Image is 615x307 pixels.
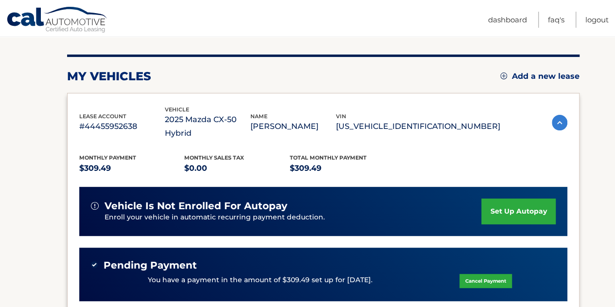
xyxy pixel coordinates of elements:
p: [US_VEHICLE_IDENTIFICATION_NUMBER] [336,120,500,133]
a: Dashboard [488,12,527,28]
span: lease account [79,113,126,120]
span: Total Monthly Payment [290,154,367,161]
span: vin [336,113,346,120]
a: set up autopay [481,199,555,224]
img: alert-white.svg [91,202,99,210]
h2: my vehicles [67,69,151,84]
span: name [250,113,267,120]
a: FAQ's [548,12,564,28]
img: accordion-active.svg [552,115,567,130]
span: Pending Payment [104,259,197,271]
span: vehicle is not enrolled for autopay [105,200,287,212]
p: [PERSON_NAME] [250,120,336,133]
p: 2025 Mazda CX-50 Hybrid [165,113,250,140]
p: #44455952638 [79,120,165,133]
span: Monthly sales Tax [184,154,244,161]
span: vehicle [165,106,189,113]
span: Monthly Payment [79,154,136,161]
a: Logout [585,12,609,28]
img: add.svg [500,72,507,79]
p: Enroll your vehicle in automatic recurring payment deduction. [105,212,482,223]
p: $309.49 [79,162,185,175]
a: Cancel Payment [459,274,512,288]
a: Cal Automotive [6,6,108,35]
p: $309.49 [290,162,395,175]
a: Add a new lease [500,72,580,81]
p: You have a payment in the amount of $309.49 set up for [DATE]. [148,275,372,286]
p: $0.00 [184,162,290,175]
img: check-green.svg [91,261,98,268]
